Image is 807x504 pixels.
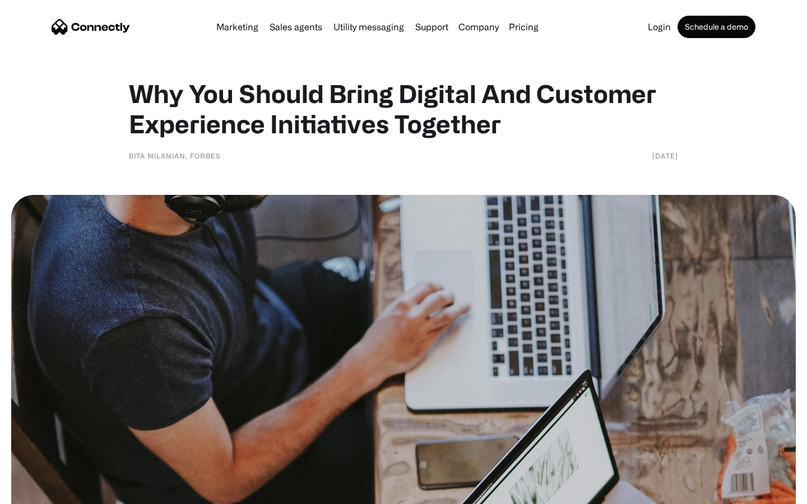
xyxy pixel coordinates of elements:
[265,22,327,31] a: Sales agents
[129,150,221,161] div: Bita Milanian, Forbes
[652,150,678,161] div: [DATE]
[411,22,453,31] a: Support
[678,16,755,38] a: Schedule a demo
[329,22,409,31] a: Utility messaging
[458,19,499,35] div: Company
[212,22,263,31] a: Marketing
[11,484,67,500] aside: Language selected: English
[129,78,678,139] h1: Why You Should Bring Digital And Customer Experience Initiatives Together
[504,22,543,31] a: Pricing
[22,484,67,500] ul: Language list
[643,22,675,31] a: Login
